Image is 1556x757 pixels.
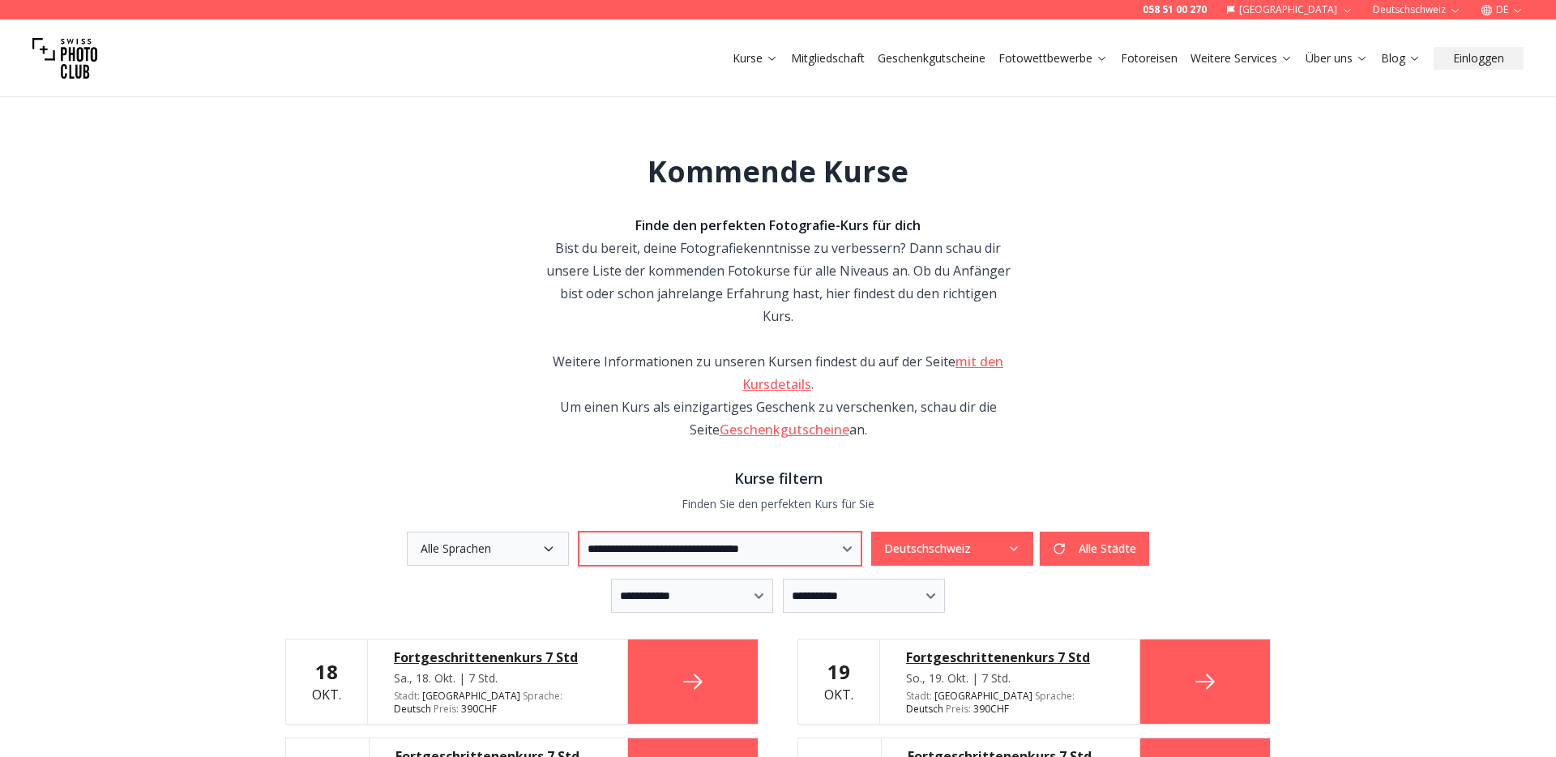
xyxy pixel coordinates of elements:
p: Finden Sie den perfekten Kurs für Sie [285,496,1271,512]
button: Fotoreisen [1114,47,1184,70]
a: Fotowettbewerbe [998,50,1108,66]
button: Über uns [1299,47,1374,70]
span: Preis : [946,702,971,716]
a: Mitgliedschaft [791,50,865,66]
div: [GEOGRAPHIC_DATA] 390 CHF [906,690,1114,716]
a: Kurse [733,50,778,66]
b: 18 [315,658,338,685]
h1: Kommende Kurse [648,156,908,188]
div: So., 19. Okt. | 7 Std. [906,670,1114,686]
button: Blog [1374,47,1427,70]
button: Einloggen [1434,47,1524,70]
button: Fotowettbewerbe [992,47,1114,70]
b: 19 [827,658,850,685]
div: Bist du bereit, deine Fotografiekenntnisse zu verbessern? Dann schau dir unsere Liste der kommend... [545,214,1011,327]
button: Deutschschweiz [871,532,1033,566]
div: Sa., 18. Okt. | 7 Std. [394,670,601,686]
button: Geschenkgutscheine [871,47,992,70]
span: Sprache : [523,689,562,703]
a: 058 51 00 270 [1143,3,1207,16]
button: Mitgliedschaft [784,47,871,70]
span: Deutsch [394,703,431,716]
strong: Finde den perfekten Fotografie-Kurs für dich [635,216,921,234]
a: Geschenkgutscheine [720,421,849,438]
div: Okt. [312,659,341,704]
div: Weitere Informationen zu unseren Kursen findest du auf der Seite . Um einen Kurs als einzigartige... [545,350,1011,441]
a: Fortgeschrittenenkurs 7 Std [394,648,601,667]
span: Stadt : [906,689,932,703]
button: Weitere Services [1184,47,1299,70]
a: Über uns [1306,50,1368,66]
a: Weitere Services [1191,50,1293,66]
span: Sprache : [1035,689,1075,703]
button: Alle Städte [1040,532,1149,566]
span: Preis : [434,702,459,716]
button: Kurse [726,47,784,70]
a: Fortgeschrittenenkurs 7 Std [906,648,1114,667]
a: Blog [1381,50,1421,66]
span: Stadt : [394,689,420,703]
span: Deutsch [906,703,943,716]
button: Alle Sprachen [407,532,569,566]
div: Okt. [824,659,853,704]
img: Swiss photo club [32,26,97,91]
a: Fotoreisen [1121,50,1178,66]
h3: Kurse filtern [285,467,1271,490]
a: Geschenkgutscheine [878,50,985,66]
div: [GEOGRAPHIC_DATA] 390 CHF [394,690,601,716]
